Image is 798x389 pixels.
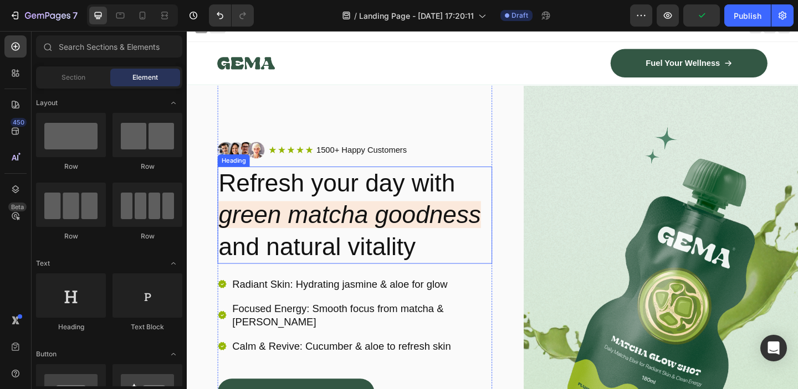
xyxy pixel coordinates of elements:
span: Section [62,72,85,82]
div: Publish [734,10,761,22]
span: Toggle open [165,94,182,112]
span: / [354,10,357,22]
span: Text [36,258,50,268]
p: 1500+ Happy Customers [141,124,239,136]
div: Row [112,162,182,172]
img: gempages_432750572815254551-354b0b53-b64f-4e13-8666-ba9611805631.png [33,121,84,138]
div: Row [112,231,182,241]
div: Beta [8,203,27,211]
a: Fuel Your Wellness [461,19,632,50]
span: Draft [511,11,528,20]
p: Fuel Your Wellness [499,29,580,41]
span: Button [36,349,57,359]
input: Search Sections & Elements [36,35,182,58]
div: Heading [35,136,66,146]
div: Row [36,231,106,241]
span: Layout [36,98,58,108]
div: Undo/Redo [209,4,254,27]
button: Publish [724,4,771,27]
p: Focused Energy: Smooth focus from matcha & [PERSON_NAME] [49,294,330,323]
span: Toggle open [165,255,182,272]
p: 7 [73,9,78,22]
div: Heading [36,322,106,332]
i: green matcha goodness [34,185,320,214]
span: Landing Page - [DATE] 17:20:11 [359,10,474,22]
button: 7 [4,4,83,27]
h2: Refresh your day with and natural vitality [33,147,332,253]
div: 450 [11,118,27,127]
p: Calm & Revive: Cucumber & aloe to refresh skin [49,335,330,350]
div: Open Intercom Messenger [760,335,787,361]
div: Text Block [112,322,182,332]
div: Row [36,162,106,172]
p: Radiant Skin: Hydrating jasmine & aloe for glow [49,268,330,282]
iframe: Design area [187,31,798,389]
span: Toggle open [165,345,182,363]
span: Element [132,72,158,82]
